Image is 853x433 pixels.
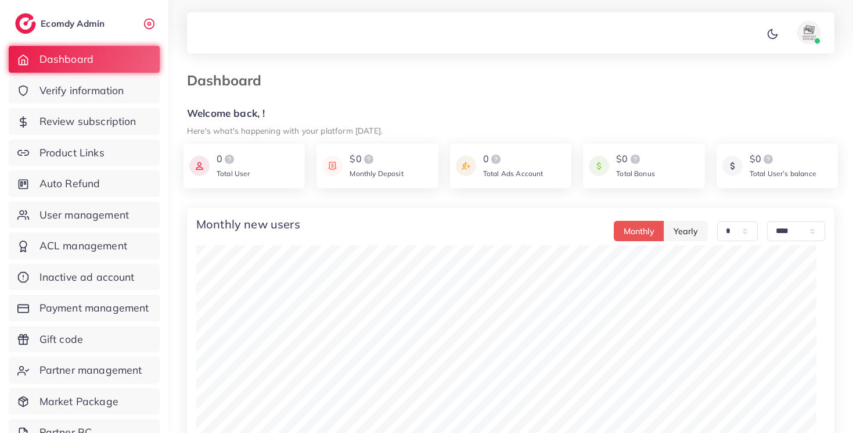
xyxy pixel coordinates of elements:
[39,52,93,67] span: Dashboard
[483,152,544,166] div: 0
[39,332,83,347] span: Gift code
[9,46,160,73] a: Dashboard
[722,152,743,180] img: icon payment
[664,221,708,241] button: Yearly
[41,18,107,29] h2: Ecomdy Admin
[350,169,403,178] span: Monthly Deposit
[9,108,160,135] a: Review subscription
[222,152,236,166] img: logo
[9,139,160,166] a: Product Links
[39,145,105,160] span: Product Links
[187,126,383,135] small: Here's what's happening with your platform [DATE].
[9,295,160,321] a: Payment management
[39,114,136,129] span: Review subscription
[217,152,250,166] div: 0
[589,152,609,180] img: icon payment
[362,152,376,166] img: logo
[39,300,149,316] span: Payment management
[9,170,160,197] a: Auto Refund
[196,217,300,231] h4: Monthly new users
[797,21,820,44] img: avatar
[350,152,403,166] div: $0
[187,108,834,120] h5: Welcome back, !
[783,21,825,44] a: avatar
[616,169,655,178] span: Total Bonus
[39,394,118,409] span: Market Package
[9,357,160,384] a: Partner management
[15,13,36,34] img: logo
[750,152,816,166] div: $0
[322,152,343,180] img: icon payment
[489,152,503,166] img: logo
[39,363,142,378] span: Partner management
[9,202,160,228] a: User management
[9,232,160,259] a: ACL management
[39,176,100,191] span: Auto Refund
[189,152,210,180] img: icon payment
[15,13,107,34] a: logoEcomdy Admin
[9,388,160,415] a: Market Package
[483,169,544,178] span: Total Ads Account
[456,152,476,180] img: icon payment
[217,169,250,178] span: Total User
[9,326,160,353] a: Gift code
[761,152,775,166] img: logo
[39,270,135,285] span: Inactive ad account
[39,238,127,253] span: ACL management
[9,77,160,104] a: Verify information
[39,83,124,98] span: Verify information
[614,221,664,241] button: Monthly
[616,152,655,166] div: $0
[9,264,160,291] a: Inactive ad account
[628,152,642,166] img: logo
[39,207,129,223] span: User management
[187,72,271,89] h3: Dashboard
[750,169,816,178] span: Total User’s balance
